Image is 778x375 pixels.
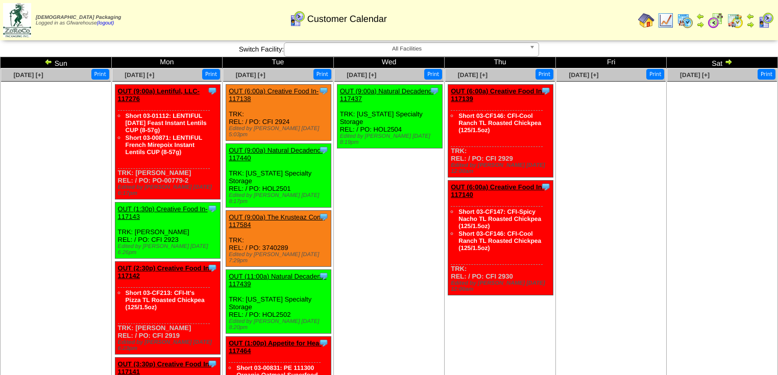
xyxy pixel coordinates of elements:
img: Tooltip [207,86,217,96]
img: Tooltip [541,182,551,192]
img: arrowright.gif [724,58,733,66]
td: Wed [333,57,445,68]
a: [DATE] [+] [14,71,43,79]
a: Short 03-CF147: CFI-Spicy Nacho TL Roasted Chickpea (125/1.5oz) [458,208,541,230]
div: TRK: [PERSON_NAME] REL: / PO: PO-00779-2 [115,85,220,199]
span: Logged in as Gfwarehouse [36,15,121,26]
a: [DATE] [+] [680,71,710,79]
div: TRK: REL: / PO: 3740289 [226,211,331,267]
img: home.gif [638,12,654,29]
a: OUT (9:00a) Lentiful, LLC-117276 [118,87,200,103]
td: Tue [223,57,334,68]
span: [DEMOGRAPHIC_DATA] Packaging [36,15,121,20]
div: TRK: REL: / PO: CFI 2929 [448,85,553,178]
button: Print [536,69,553,80]
span: Customer Calendar [307,14,387,24]
a: [DATE] [+] [569,71,598,79]
div: Edited by [PERSON_NAME] [DATE] 8:19pm [340,133,442,145]
a: [DATE] [+] [236,71,265,79]
img: calendarcustomer.gif [289,11,305,27]
div: Edited by [PERSON_NAME] [DATE] 6:17pm [118,184,220,196]
span: All Facilities [288,43,525,55]
img: Tooltip [319,338,329,348]
a: OUT (9:00a) Natural Decadenc-117437 [340,87,434,103]
a: [DATE] [+] [458,71,488,79]
img: Tooltip [207,263,217,273]
img: Tooltip [319,271,329,281]
a: OUT (2:30p) Creative Food In-117142 [118,264,211,280]
img: calendarinout.gif [727,12,743,29]
td: Thu [445,57,556,68]
img: line_graph.gif [658,12,674,29]
a: Short 03-CF213: CFI-It's Pizza TL Roasted Chickpea (125/1.5oz) [126,289,205,311]
a: OUT (9:00a) Natural Decadenc-117440 [229,146,323,162]
img: Tooltip [541,86,551,96]
div: Edited by [PERSON_NAME] [DATE] 8:20pm [229,318,331,331]
a: OUT (6:00a) Creative Food In-117138 [229,87,319,103]
button: Print [313,69,331,80]
div: Edited by [PERSON_NAME] [DATE] 6:26pm [118,243,220,256]
img: arrowright.gif [696,20,704,29]
div: TRK: [PERSON_NAME] REL: / PO: CFI 2919 [115,262,220,355]
button: Print [758,69,775,80]
a: OUT (1:00p) Appetite for Hea-117464 [229,339,322,355]
img: arrowleft.gif [44,58,53,66]
a: Short 03-CF146: CFI-Cool Ranch TL Roasted Chickpea (125/1.5oz) [458,112,541,134]
a: Short 03-01112: LENTIFUL [DATE] Feast Instant Lentils CUP (8-57g) [126,112,207,134]
div: Edited by [PERSON_NAME] [DATE] 12:00am [451,280,553,292]
td: Sun [1,57,112,68]
button: Print [91,69,109,80]
img: calendarblend.gif [708,12,724,29]
div: TRK: [PERSON_NAME] REL: / PO: CFI 2923 [115,203,220,259]
button: Print [646,69,664,80]
div: Edited by [PERSON_NAME] [DATE] 8:17pm [229,192,331,205]
img: Tooltip [319,212,329,222]
td: Fri [555,57,667,68]
a: OUT (6:00a) Creative Food In-117140 [451,183,544,198]
a: Short 03-CF146: CFI-Cool Ranch TL Roasted Chickpea (125/1.5oz) [458,230,541,252]
img: arrowleft.gif [696,12,704,20]
img: Tooltip [319,145,329,155]
img: Tooltip [429,86,440,96]
div: TRK: [US_STATE] Specialty Storage REL: / PO: HOL2501 [226,144,331,208]
div: Edited by [PERSON_NAME] [DATE] 7:29pm [229,252,331,264]
img: Tooltip [207,204,217,214]
a: OUT (6:00a) Creative Food In-117139 [451,87,544,103]
a: [DATE] [+] [347,71,376,79]
a: [DATE] [+] [125,71,154,79]
a: OUT (9:00a) The Krusteaz Com-117584 [229,213,325,229]
a: OUT (11:00a) Natural Decadenc-117439 [229,272,326,288]
img: Tooltip [319,86,329,96]
img: Tooltip [207,359,217,369]
div: TRK: [US_STATE] Specialty Storage REL: / PO: HOL2504 [337,85,442,148]
div: Edited by [PERSON_NAME] [DATE] 12:00am [451,162,553,174]
div: TRK: [US_STATE] Specialty Storage REL: / PO: HOL2502 [226,270,331,334]
div: TRK: REL: / PO: CFI 2924 [226,85,331,141]
img: calendarcustomer.gif [758,12,774,29]
div: Edited by [PERSON_NAME] [DATE] 5:03pm [229,126,331,138]
img: calendarprod.gif [677,12,693,29]
button: Print [202,69,220,80]
td: Mon [111,57,223,68]
img: arrowright.gif [746,20,755,29]
img: arrowleft.gif [746,12,755,20]
div: Edited by [PERSON_NAME] [DATE] 6:23pm [118,339,220,352]
a: OUT (1:30p) Creative Food In-117143 [118,205,208,220]
button: Print [424,69,442,80]
img: zoroco-logo-small.webp [3,3,31,37]
a: Short 03-00871: LENTIFUL French Mirepoix Instant Lentils CUP (8-57g) [126,134,202,156]
div: TRK: REL: / PO: CFI 2930 [448,181,553,295]
a: (logout) [97,20,114,26]
td: Sat [667,57,778,68]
